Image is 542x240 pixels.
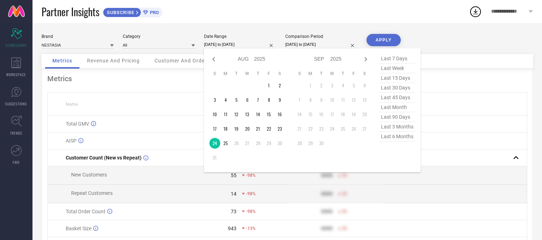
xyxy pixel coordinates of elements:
td: Fri Aug 29 2025 [264,138,274,149]
td: Mon Sep 08 2025 [305,95,316,105]
div: Open download list [469,5,482,18]
td: Fri Sep 19 2025 [348,109,359,120]
div: Next month [361,55,370,64]
td: Sun Aug 24 2025 [209,138,220,149]
div: Brand [42,34,114,39]
td: Sat Aug 02 2025 [274,80,285,91]
td: Sat Aug 09 2025 [274,95,285,105]
td: Mon Sep 15 2025 [305,109,316,120]
td: Wed Aug 20 2025 [242,123,253,134]
td: Fri Aug 01 2025 [264,80,274,91]
td: Thu Aug 07 2025 [253,95,264,105]
div: 73 [231,209,237,214]
span: New Customers [71,172,107,178]
td: Tue Aug 05 2025 [231,95,242,105]
th: Saturday [359,71,370,77]
button: APPLY [367,34,401,46]
div: Date Range [204,34,276,39]
td: Tue Aug 12 2025 [231,109,242,120]
td: Sun Aug 31 2025 [209,152,220,163]
span: Customer And Orders [155,58,210,64]
td: Fri Aug 15 2025 [264,109,274,120]
td: Wed Sep 03 2025 [327,80,338,91]
span: last month [379,102,415,112]
th: Tuesday [231,71,242,77]
th: Monday [220,71,231,77]
td: Tue Aug 26 2025 [231,138,242,149]
td: Wed Aug 13 2025 [242,109,253,120]
span: Total GMV [66,121,89,127]
span: Repeat Customers [71,190,113,196]
td: Sun Aug 17 2025 [209,123,220,134]
td: Tue Sep 02 2025 [316,80,327,91]
td: Thu Sep 11 2025 [338,95,348,105]
span: last 30 days [379,83,415,93]
span: SCORECARDS [6,43,27,48]
span: Name [66,102,78,107]
span: last 3 months [379,122,415,132]
td: Tue Aug 19 2025 [231,123,242,134]
td: Wed Sep 17 2025 [327,109,338,120]
td: Tue Sep 16 2025 [316,109,327,120]
span: -98% [246,209,256,214]
span: TRENDS [10,130,22,136]
input: Select comparison period [285,41,357,48]
div: 9999 [321,173,333,178]
th: Thursday [253,71,264,77]
span: -13% [246,226,256,231]
td: Sun Sep 28 2025 [294,138,305,149]
span: 50 [342,173,347,178]
th: Thursday [338,71,348,77]
div: 9999 [321,226,333,231]
span: Revenue And Pricing [87,58,140,64]
td: Sun Aug 10 2025 [209,109,220,120]
td: Sat Aug 23 2025 [274,123,285,134]
span: last 90 days [379,112,415,122]
th: Friday [264,71,274,77]
div: 9999 [321,209,333,214]
td: Sun Sep 21 2025 [294,123,305,134]
td: Fri Sep 12 2025 [348,95,359,105]
td: Sat Aug 30 2025 [274,138,285,149]
div: Comparison Period [285,34,357,39]
span: Basket Size [66,226,91,231]
td: Tue Sep 30 2025 [316,138,327,149]
th: Sunday [294,71,305,77]
div: 14 [231,191,237,197]
td: Thu Aug 28 2025 [253,138,264,149]
span: Partner Insights [42,4,99,19]
td: Thu Sep 04 2025 [338,80,348,91]
span: last 45 days [379,93,415,102]
td: Fri Sep 05 2025 [348,80,359,91]
td: Thu Aug 21 2025 [253,123,264,134]
td: Mon Aug 11 2025 [220,109,231,120]
td: Sun Sep 14 2025 [294,109,305,120]
td: Sat Sep 27 2025 [359,123,370,134]
td: Thu Sep 18 2025 [338,109,348,120]
div: Category [123,34,195,39]
td: Tue Sep 23 2025 [316,123,327,134]
th: Tuesday [316,71,327,77]
td: Sun Aug 03 2025 [209,95,220,105]
th: Monday [305,71,316,77]
span: Customer Count (New vs Repeat) [66,155,142,161]
td: Sun Sep 07 2025 [294,95,305,105]
div: 55 [231,173,237,178]
th: Wednesday [242,71,253,77]
span: -98% [246,173,256,178]
span: 50 [342,209,347,214]
td: Sat Sep 13 2025 [359,95,370,105]
div: Metrics [47,74,527,83]
td: Mon Sep 22 2025 [305,123,316,134]
td: Mon Aug 25 2025 [220,138,231,149]
span: 50 [342,226,347,231]
td: Sat Sep 20 2025 [359,109,370,120]
td: Wed Sep 10 2025 [327,95,338,105]
span: SUGGESTIONS [5,101,27,106]
span: SUBSCRIBE [103,10,136,15]
div: 943 [228,226,237,231]
span: AISP [66,138,77,144]
div: 9999 [321,191,333,197]
td: Mon Sep 01 2025 [305,80,316,91]
span: FWD [13,160,20,165]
